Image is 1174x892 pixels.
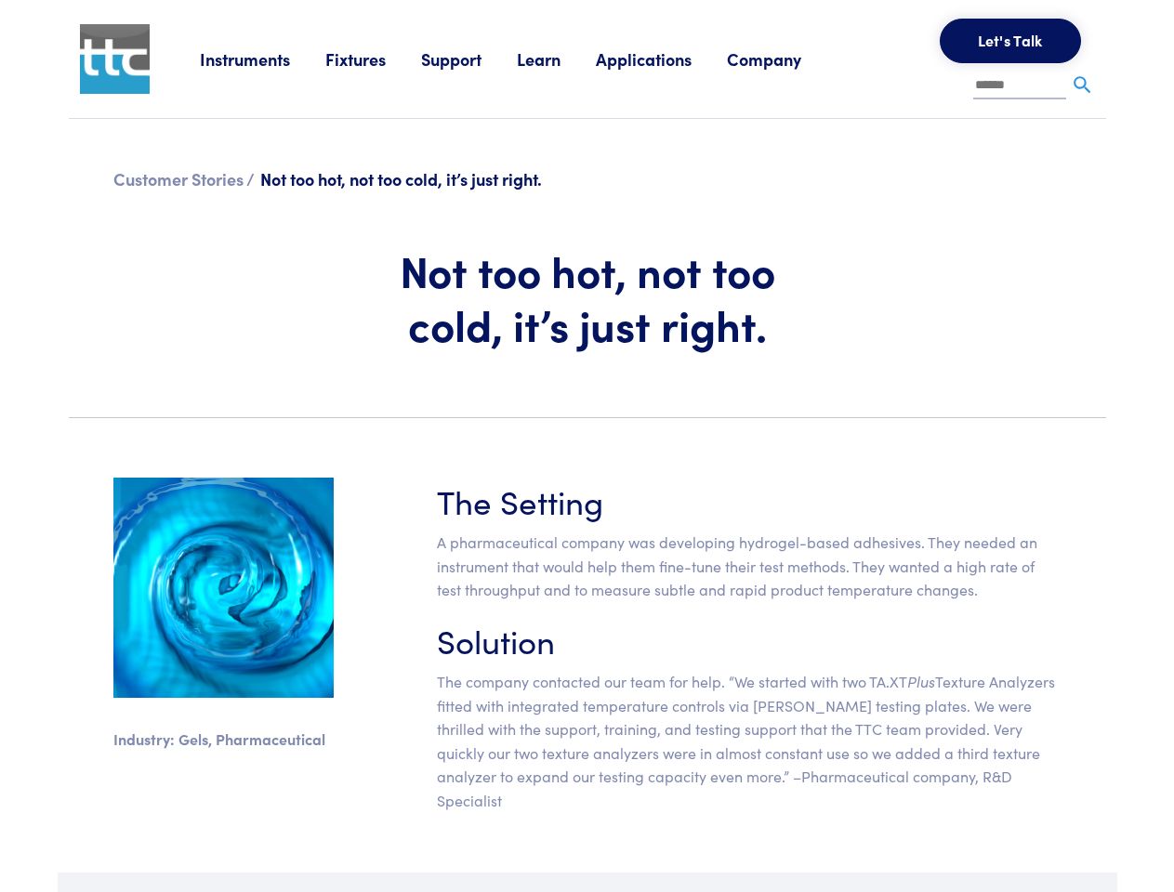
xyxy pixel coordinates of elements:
a: Learn [517,47,596,71]
p: Industry: Gels, Pharmaceutical [113,728,334,752]
p: The company contacted our team for help. “We started with two TA.XT Texture Analyzers fitted with... [437,670,1062,813]
button: Let's Talk [940,19,1081,63]
a: Support [421,47,517,71]
img: bluegel.jpg [113,478,334,698]
h1: Not too hot, not too cold, it’s just right. [356,243,819,350]
a: Instruments [200,47,325,71]
a: Customer Stories / [113,167,255,190]
h3: The Setting [437,478,1062,523]
a: Company [727,47,837,71]
p: A pharmaceutical company was developing hydrogel-based adhesives. They needed an instrument that ... [437,531,1062,602]
em: Plus [907,671,935,691]
img: ttc_logo_1x1_v1.0.png [80,24,150,94]
a: Applications [596,47,727,71]
a: Fixtures [325,47,421,71]
span: Not too hot, not too cold, it’s just right. [260,167,542,190]
h3: Solution [437,617,1062,662]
